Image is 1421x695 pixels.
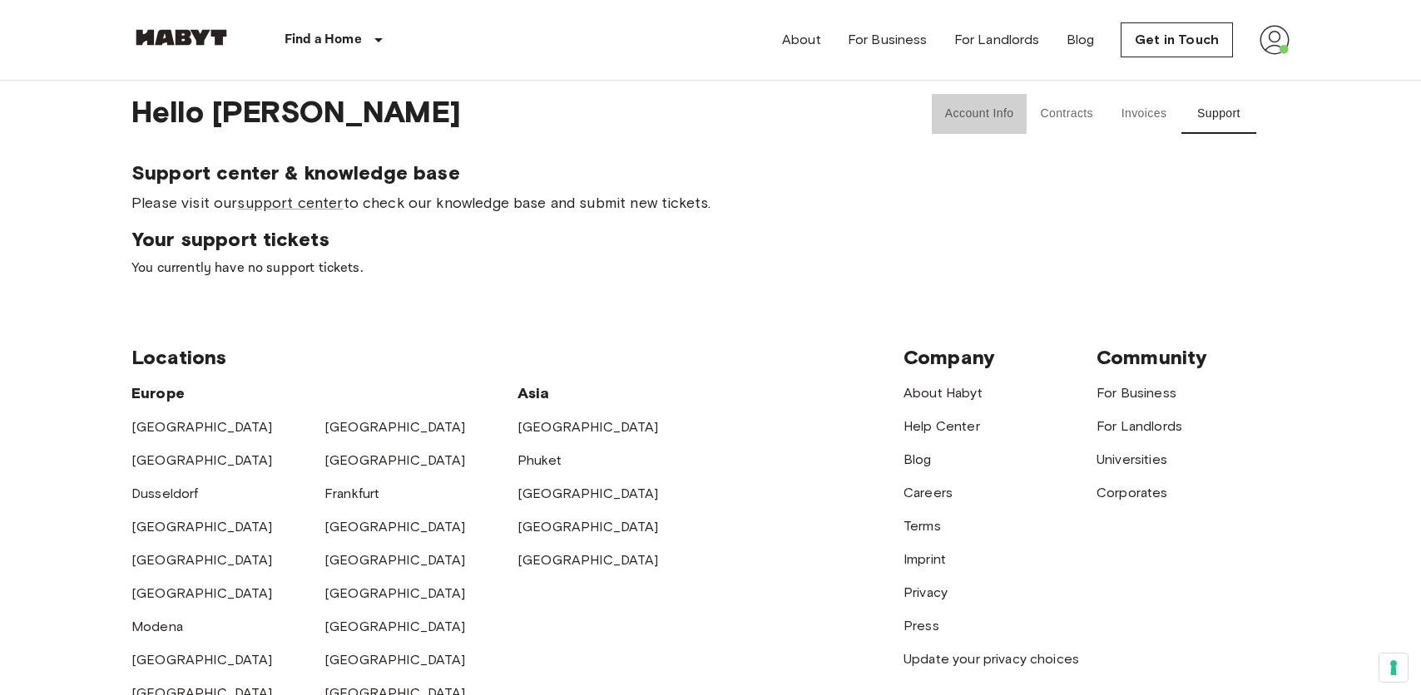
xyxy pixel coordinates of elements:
a: [GEOGRAPHIC_DATA] [324,652,466,668]
a: Corporates [1097,485,1168,500]
a: About [782,30,821,50]
a: Privacy [904,584,948,600]
img: Habyt [131,29,231,46]
a: Universities [1097,451,1167,467]
a: support center [237,194,343,212]
a: [GEOGRAPHIC_DATA] [324,585,466,601]
a: [GEOGRAPHIC_DATA] [517,519,659,535]
span: Please visit our to check our knowledge base and submit new tickets. [131,192,1290,214]
a: For Business [848,30,928,50]
a: Frankfurt [324,486,379,501]
a: [GEOGRAPHIC_DATA] [517,486,659,501]
button: Contracts [1027,94,1107,134]
a: [GEOGRAPHIC_DATA] [324,419,466,435]
a: [GEOGRAPHIC_DATA] [131,452,273,468]
p: You currently have no support tickets. [131,259,1290,278]
a: [GEOGRAPHIC_DATA] [324,619,466,634]
a: [GEOGRAPHIC_DATA] [517,552,659,568]
a: Get in Touch [1121,22,1233,57]
a: [GEOGRAPHIC_DATA] [131,519,273,535]
a: Press [904,618,939,633]
span: Community [1097,345,1207,369]
button: Account Info [932,94,1027,134]
button: Invoices [1107,94,1181,134]
a: [GEOGRAPHIC_DATA] [517,419,659,435]
p: Find a Home [285,30,362,50]
a: Modena [131,619,183,634]
a: Imprint [904,551,946,567]
a: Help Center [904,418,980,434]
a: About Habyt [904,385,983,401]
span: Your support tickets [131,227,1290,252]
a: Terms [904,518,941,534]
span: Asia [517,384,550,402]
a: Phuket [517,452,562,468]
a: [GEOGRAPHIC_DATA] [131,585,273,601]
span: Locations [131,345,226,369]
a: Update your privacy choices [904,651,1079,667]
button: Support [1181,94,1256,134]
a: Dusseldorf [131,486,199,501]
a: Blog [1067,30,1095,50]
img: avatar [1260,25,1290,55]
a: [GEOGRAPHIC_DATA] [131,552,273,568]
a: Blog [904,451,932,467]
a: [GEOGRAPHIC_DATA] [324,519,466,535]
span: Europe [131,384,185,402]
a: Careers [904,485,953,500]
span: Hello [PERSON_NAME] [131,94,885,134]
span: Support center & knowledge base [131,160,1290,185]
a: For Landlords [1097,418,1182,434]
a: For Business [1097,385,1176,401]
a: [GEOGRAPHIC_DATA] [131,419,273,435]
span: Company [904,345,995,369]
a: For Landlords [954,30,1040,50]
a: [GEOGRAPHIC_DATA] [131,652,273,668]
a: [GEOGRAPHIC_DATA] [324,552,466,568]
button: Your consent preferences for tracking technologies [1379,653,1408,682]
a: [GEOGRAPHIC_DATA] [324,452,466,468]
